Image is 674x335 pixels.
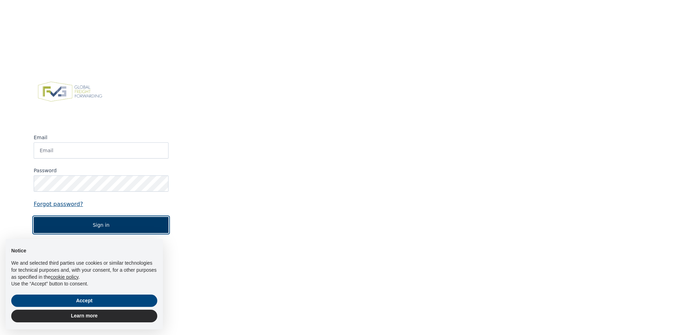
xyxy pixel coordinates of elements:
[51,274,78,280] a: cookie policy
[34,200,168,208] a: Forgot password?
[11,281,157,288] p: Use the “Accept” button to consent.
[11,310,157,322] button: Learn more
[34,134,168,141] label: Email
[11,295,157,307] button: Accept
[34,217,168,233] button: Sign in
[34,167,168,174] label: Password
[34,142,168,159] input: Email
[34,78,106,106] img: FVG - Global freight forwarding
[11,247,157,255] h2: Notice
[11,260,157,281] p: We and selected third parties use cookies or similar technologies for technical purposes and, wit...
